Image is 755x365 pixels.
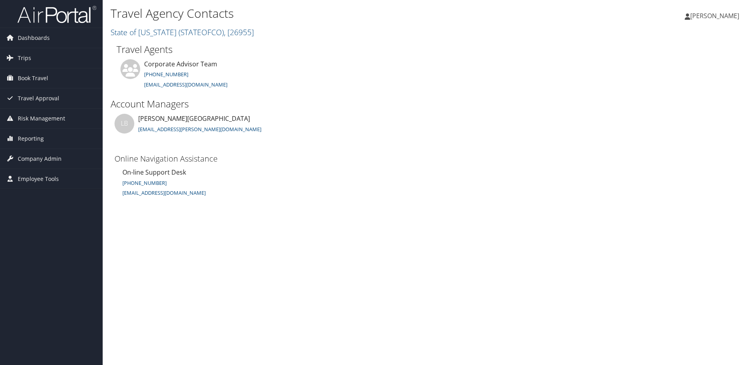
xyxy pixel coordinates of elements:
[224,27,254,38] span: , [ 26955 ]
[111,5,535,22] h1: Travel Agency Contacts
[122,168,186,177] span: On-line Support Desk
[122,189,206,196] small: [EMAIL_ADDRESS][DOMAIN_NAME]
[144,60,217,68] span: Corporate Advisor Team
[138,126,261,133] a: [EMAIL_ADDRESS][PERSON_NAME][DOMAIN_NAME]
[18,109,65,128] span: Risk Management
[178,27,224,38] span: ( STATEOFCO )
[111,27,254,38] a: State of [US_STATE]
[115,153,267,164] h3: Online Navigation Assistance
[18,129,44,149] span: Reporting
[115,114,134,134] div: LB
[122,179,167,186] a: [PHONE_NUMBER]
[18,68,48,88] span: Book Travel
[18,28,50,48] span: Dashboards
[685,4,747,28] a: [PERSON_NAME]
[690,11,739,20] span: [PERSON_NAME]
[144,81,227,88] a: [EMAIL_ADDRESS][DOMAIN_NAME]
[116,43,741,56] h2: Travel Agents
[17,5,96,24] img: airportal-logo.png
[138,114,250,123] span: [PERSON_NAME][GEOGRAPHIC_DATA]
[122,188,206,197] a: [EMAIL_ADDRESS][DOMAIN_NAME]
[18,48,31,68] span: Trips
[18,149,62,169] span: Company Admin
[144,71,188,78] a: [PHONE_NUMBER]
[18,169,59,189] span: Employee Tools
[18,88,59,108] span: Travel Approval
